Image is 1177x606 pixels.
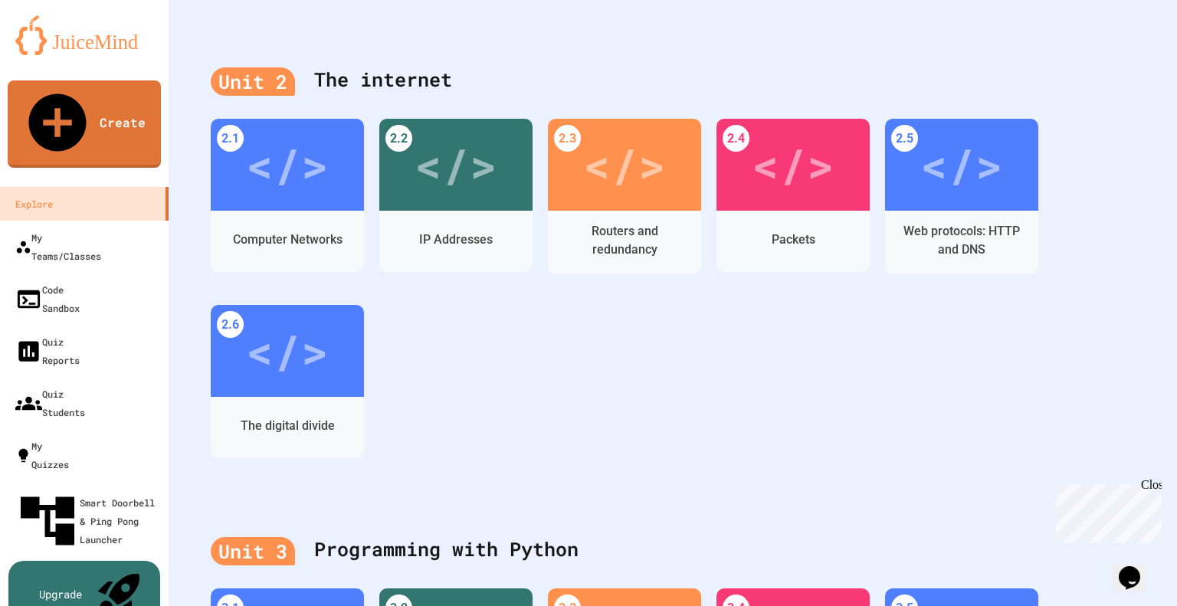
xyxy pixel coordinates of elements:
[723,125,749,152] div: 2.4
[15,489,162,553] div: Smart Doorbell & Ping Pong Launcher
[920,130,1003,199] div: </>
[583,130,666,199] div: </>
[217,125,244,152] div: 2.1
[241,417,335,435] div: The digital divide
[15,15,153,55] img: logo-orange.svg
[15,195,53,213] div: Explore
[385,125,412,152] div: 2.2
[415,130,497,199] div: </>
[233,231,343,249] div: Computer Networks
[554,125,581,152] div: 2.3
[559,222,690,259] div: Routers and redundancy
[6,6,106,97] div: Chat with us now!Close
[211,67,295,97] div: Unit 2
[419,231,493,249] div: IP Addresses
[772,231,815,249] div: Packets
[246,316,329,385] div: </>
[1113,545,1162,591] iframe: chat widget
[897,222,1027,259] div: Web protocols: HTTP and DNS
[246,130,329,199] div: </>
[211,50,1135,111] div: The internet
[217,311,244,338] div: 2.6
[15,332,80,369] div: Quiz Reports
[15,437,69,473] div: My Quizzes
[15,228,101,265] div: My Teams/Classes
[8,80,161,168] a: Create
[891,125,918,152] div: 2.5
[1050,478,1162,543] iframe: chat widget
[15,385,85,421] div: Quiz Students
[752,130,834,199] div: </>
[211,519,1135,581] div: Programming with Python
[39,586,82,602] div: Upgrade
[211,537,295,566] div: Unit 3
[15,280,80,317] div: Code Sandbox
